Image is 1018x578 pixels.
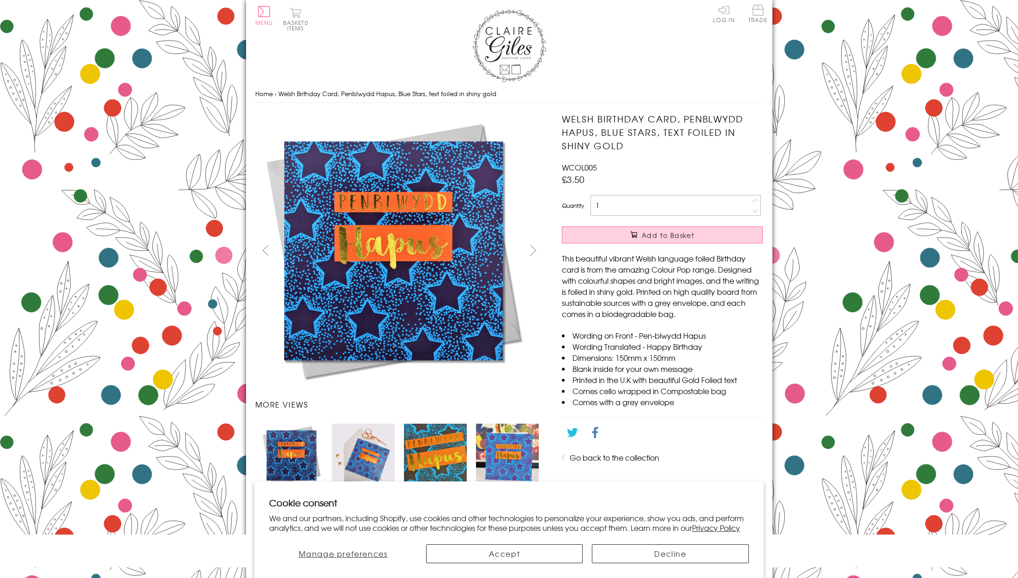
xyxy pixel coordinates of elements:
span: £3.50 [562,173,584,186]
p: This beautiful vibrant Welsh language foiled Birthday card is from the amazing Colour Pop range. ... [562,253,763,319]
li: Wording Translated - Happy Birthday [562,341,763,352]
h1: Welsh Birthday Card, Penblwydd Hapus, Blue Stars, text foiled in shiny gold [562,112,763,152]
nav: breadcrumbs [255,85,763,103]
li: Comes cello wrapped in Compostable bag [562,385,763,396]
a: Log In [713,5,735,23]
li: Comes with a grey envelope [562,396,763,408]
li: Carousel Page 2 [327,419,399,491]
img: Welsh Birthday Card, Penblwydd Hapus, Blue Stars, text foiled in shiny gold [332,424,395,487]
button: Basket0 items [283,7,308,31]
button: Manage preferences [269,544,417,563]
li: Carousel Page 3 [399,419,471,491]
span: Trade [748,5,768,23]
li: Blank inside for your own message [562,363,763,374]
a: Home [255,89,273,98]
button: next [523,240,543,261]
a: Trade [748,5,768,24]
button: prev [255,240,276,261]
span: Menu [255,18,273,27]
li: Printed in the U.K with beautiful Gold Foiled text [562,374,763,385]
li: Carousel Page 4 [471,419,543,491]
li: Wording on Front - Pen-blwydd Hapus [562,330,763,341]
img: Welsh Birthday Card, Penblwydd Hapus, Blue Stars, text foiled in shiny gold [543,112,820,389]
button: Add to Basket [562,226,763,243]
a: Go back to the collection [570,452,659,463]
a: Privacy Policy [692,522,740,533]
h2: Cookie consent [269,496,749,509]
span: Add to Basket [642,231,694,240]
h3: More views [255,399,544,410]
li: Carousel Page 1 (Current Slide) [255,419,327,491]
img: Welsh Birthday Card, Penblwydd Hapus, Blue Stars, text foiled in shiny gold [255,112,532,389]
label: Quantity [562,201,584,210]
span: Welsh Birthday Card, Penblwydd Hapus, Blue Stars, text foiled in shiny gold [278,89,496,98]
span: WCOL005 [562,162,597,173]
img: Claire Giles Greetings Cards [472,9,546,82]
button: Decline [592,544,749,563]
span: 0 items [287,18,308,32]
ul: Carousel Pagination [255,419,544,563]
img: Welsh Birthday Card, Penblwydd Hapus, Blue Stars, text foiled in shiny gold [404,424,467,487]
img: Welsh Birthday Card, Penblwydd Hapus, Blue Stars, text foiled in shiny gold [260,424,323,487]
li: Dimensions: 150mm x 150mm [562,352,763,363]
span: Manage preferences [299,548,388,559]
button: Accept [426,544,583,563]
button: Menu [255,6,273,25]
img: Welsh Birthday Card, Penblwydd Hapus, Blue Stars, text foiled in shiny gold [476,424,539,487]
span: › [275,89,277,98]
p: We and our partners, including Shopify, use cookies and other technologies to personalize your ex... [269,513,749,533]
